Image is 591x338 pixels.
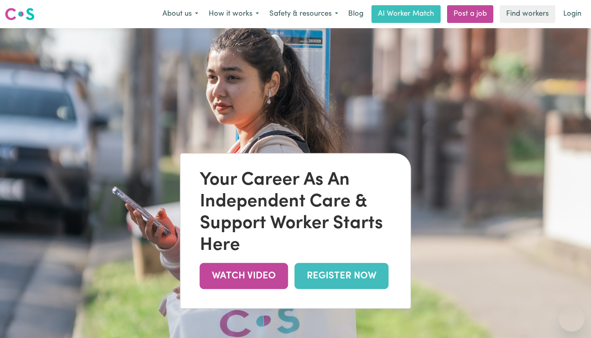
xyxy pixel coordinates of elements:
img: Careseekers logo [5,7,35,21]
button: About us [157,6,203,23]
a: Careseekers logo [5,5,35,23]
a: Blog [343,5,368,23]
button: How it works [203,6,264,23]
a: Post a job [447,5,493,23]
iframe: Button to launch messaging window [559,306,585,332]
button: Safety & resources [264,6,343,23]
a: WATCH VIDEO [200,263,288,289]
a: AI Worker Match [371,5,441,23]
a: Login [558,5,586,23]
div: Your Career As An Independent Care & Support Worker Starts Here [200,169,392,256]
a: REGISTER NOW [295,263,389,289]
a: Find workers [500,5,555,23]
